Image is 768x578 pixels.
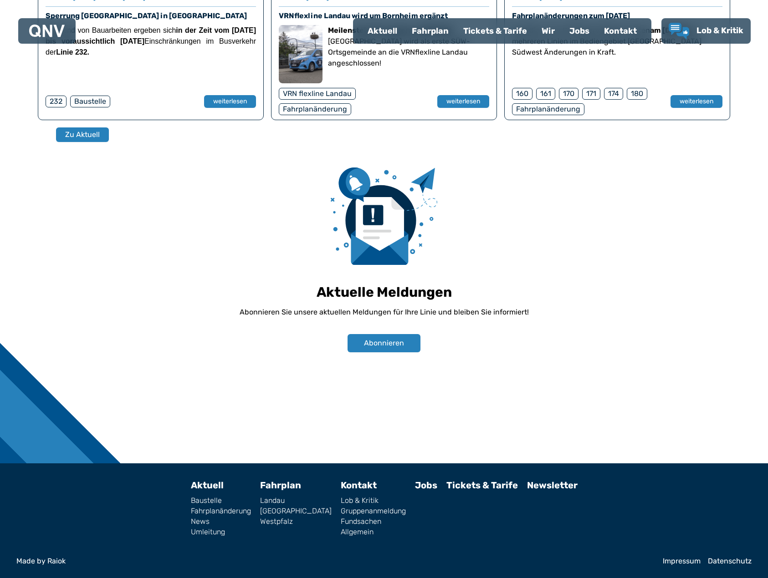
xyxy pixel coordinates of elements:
div: 180 [627,88,647,100]
a: Tickets & Tarife [446,480,518,491]
a: [GEOGRAPHIC_DATA] [260,507,332,515]
div: 171 [582,88,600,100]
a: Kontakt [341,480,377,491]
div: Fahrplanänderung [512,103,584,115]
a: Lob & Kritik [669,23,743,39]
a: Kontakt [597,19,644,43]
a: Wir [534,19,562,43]
button: Zu Aktuell [56,127,109,142]
p: Abonnieren Sie unsere aktuellen Meldungen für Ihre Linie und bleiben Sie informiert! [240,307,529,318]
a: QNV Logo [29,22,65,40]
a: Aktuell [191,480,224,491]
a: News [191,518,251,525]
a: Fahrplan [404,19,456,43]
strong: Linie 232. [56,48,89,56]
div: 161 [536,88,555,100]
span: Aufgrund von Bauarbeiten ergeben sich Einschränkungen im Busverkehr der [46,26,256,56]
div: 160 [512,88,532,100]
div: 174 [604,88,623,100]
a: Jobs [415,480,437,491]
img: newsletter [331,167,437,265]
a: VRNflexline Landau wird um Bornheim ergänzt [279,11,448,20]
div: Baustelle [70,96,110,107]
button: weiterlesen [437,95,489,108]
a: Fahrplan [260,480,301,491]
div: 232 [46,96,67,107]
img: Vorschaubild [279,25,323,83]
img: QNV Logo [29,25,65,37]
button: weiterlesen [204,95,256,108]
a: Datenschutz [708,558,752,565]
a: Impressum [663,558,701,565]
a: Gruppenanmeldung [341,507,406,515]
a: Fahrplanänderungen zum [DATE] [512,11,630,20]
span: Abonnieren [364,338,404,349]
a: Westpfalz [260,518,332,525]
a: Tickets & Tarife [456,19,534,43]
a: Allgemein [341,528,406,536]
a: Jobs [562,19,597,43]
div: Fahrplanänderung [279,103,351,115]
a: Newsletter [527,480,578,491]
a: Lob & Kritik [341,497,406,504]
a: Fundsachen [341,518,406,525]
a: Aktuell [360,19,404,43]
div: VRN flexline Landau [279,88,356,100]
a: Fahrplanänderung [191,507,251,515]
p: : [GEOGRAPHIC_DATA] wird als erste SÜW-Ortsgemeinde an die VRNflexline Landau angeschlossen! [328,25,489,69]
button: Abonnieren [348,334,420,352]
a: Made by Raiok [16,558,655,565]
a: Baustelle [191,497,251,504]
h1: Aktuelle Meldungen [317,284,452,300]
a: Umleitung [191,528,251,536]
strong: Meilenstein für moderne Mobilität [328,26,452,35]
div: 170 [559,88,579,100]
a: Sperrung [GEOGRAPHIC_DATA] in [GEOGRAPHIC_DATA] [46,11,247,20]
span: Lob & Kritik [696,25,743,35]
button: weiterlesen [671,95,722,108]
a: Landau [260,497,332,504]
